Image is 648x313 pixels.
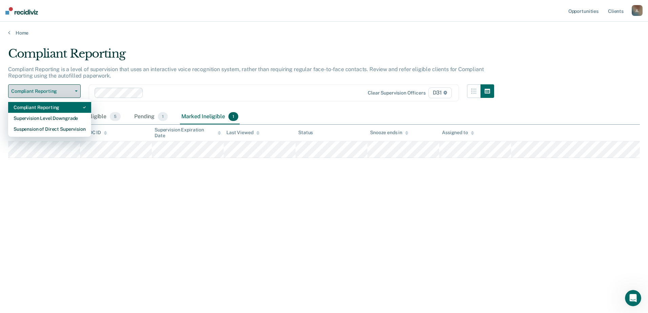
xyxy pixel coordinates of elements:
img: Recidiviz [5,7,38,15]
button: JL [632,5,643,16]
div: Compliant Reporting [8,47,494,66]
div: Assigned to [442,130,474,135]
iframe: Intercom live chat [625,290,641,306]
a: Home [8,30,640,36]
div: Supervision Expiration Date [155,127,221,139]
div: Snooze ends in [370,130,408,135]
div: Marked Ineligible1 [180,109,240,124]
div: Pending1 [133,109,169,124]
div: Status [298,130,313,135]
div: Suspension of Direct Supervision [14,124,86,134]
p: Compliant Reporting is a level of supervision that uses an interactive voice recognition system, ... [8,66,484,79]
div: TDOC ID [83,130,107,135]
div: J L [632,5,643,16]
span: 5 [110,112,121,121]
button: Compliant Reporting [8,84,81,98]
div: Supervision Level Downgrade [14,113,86,124]
span: 1 [158,112,168,121]
div: Compliant Reporting [14,102,86,113]
div: Almost Eligible5 [67,109,122,124]
div: Clear supervision officers [368,90,425,96]
div: Last Viewed [226,130,259,135]
span: D31 [428,87,452,98]
span: Compliant Reporting [11,88,72,94]
span: 1 [228,112,238,121]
